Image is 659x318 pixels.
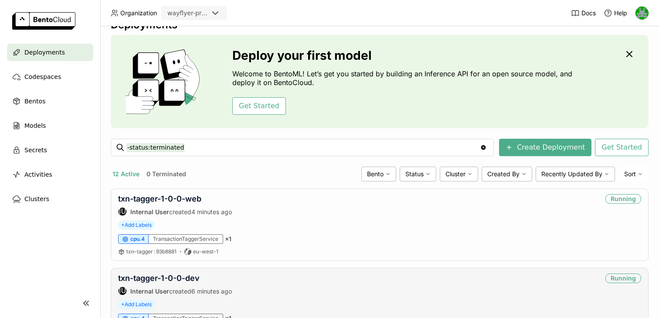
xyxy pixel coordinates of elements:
input: Selected wayflyer-prod. [209,9,210,18]
div: Internal User [118,287,127,295]
a: Codespaces [7,68,93,85]
span: Secrets [24,145,47,155]
div: Cluster [440,167,478,181]
div: created [118,287,232,295]
div: Created By [482,167,532,181]
a: Secrets [7,141,93,159]
div: Bento [361,167,396,181]
span: Help [614,9,627,17]
span: Cluster [445,170,465,178]
span: × 1 [225,235,231,243]
a: txn-tagger-1-0-0-web [118,194,201,203]
div: Running [605,194,641,204]
button: Get Started [232,97,286,115]
span: txn-tagger 93b8881 [126,248,177,255]
button: 0 Terminated [145,168,188,180]
button: 12 Active [111,168,141,180]
span: 6 minutes ago [191,287,232,295]
span: Bentos [24,96,45,106]
div: Running [605,274,641,283]
p: Welcome to BentoML! Let’s get you started by building an Inference API for an open source model, ... [232,69,577,87]
a: Clusters [7,190,93,208]
span: Clusters [24,194,49,204]
span: : [154,248,155,255]
div: Help [604,9,627,17]
svg: Clear value [480,144,487,151]
span: Created By [487,170,520,178]
span: +Add Labels [118,220,155,230]
div: Status [400,167,436,181]
div: Recently Updated By [536,167,615,181]
img: cover onboarding [118,49,211,114]
h3: Deploy your first model [232,48,577,62]
a: Models [7,117,93,134]
strong: Internal User [130,287,169,295]
div: Sort [618,167,649,181]
span: Organization [120,9,157,17]
button: Get Started [595,139,649,156]
span: Activities [24,169,52,180]
a: txn-tagger-1-0-0-dev [118,274,200,283]
span: Status [405,170,424,178]
input: Search [126,140,480,154]
a: Bentos [7,92,93,110]
span: Sort [624,170,636,178]
span: Recently Updated By [541,170,602,178]
span: 4 minutes ago [191,208,232,215]
span: Bento [367,170,384,178]
div: TransactionTaggerService [149,234,223,244]
span: cpu.4 [130,236,145,243]
span: Codespaces [24,72,61,82]
div: wayflyer-prod [167,9,208,17]
strong: Internal User [130,208,169,215]
button: Create Deployment [499,139,591,156]
div: IU [119,287,126,295]
a: Docs [571,9,596,17]
img: logo [12,12,75,30]
a: Activities [7,166,93,183]
span: eu-west-1 [193,248,218,255]
div: created [118,207,232,216]
span: +Add Labels [118,300,155,309]
div: IU [119,208,126,215]
span: Docs [581,9,596,17]
span: Models [24,120,46,131]
img: Sean Hickey [635,7,649,20]
a: txn-tagger:93b8881 [126,248,177,255]
div: Internal User [118,207,127,216]
span: Deployments [24,47,65,58]
a: Deployments [7,44,93,61]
